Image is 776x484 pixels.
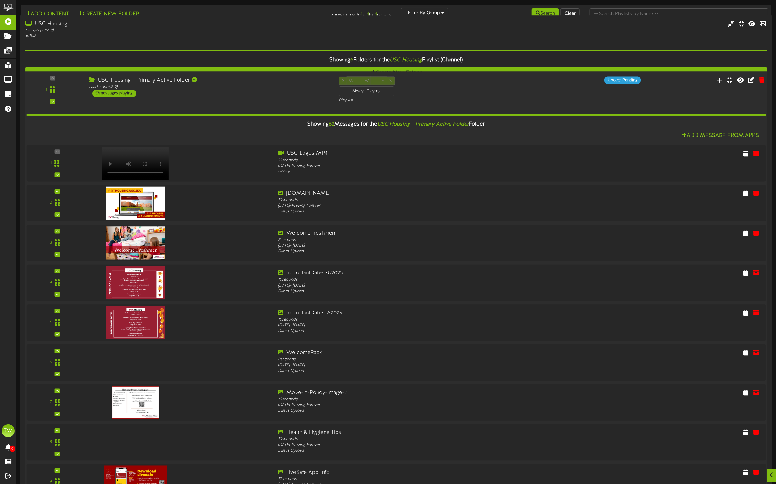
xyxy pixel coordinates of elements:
img: 35e477e3-1c49-4852-8431-9ffba193bee4.jpg [106,226,165,259]
div: Direct Upload [278,408,576,413]
div: [DATE] - [DATE] [278,362,576,368]
div: USC Housing [25,20,329,28]
div: ImportantDatesFA2025 [278,309,576,317]
div: 10 seconds [278,397,576,402]
div: 12 seconds [278,476,576,482]
img: 4a815765-96a6-4a5a-a947-b878a3c33b0a.jpg [106,266,165,299]
div: WelcomeBack [278,349,576,357]
div: Direct Upload [278,209,576,214]
strong: 1 [367,12,369,18]
div: Direct Upload [278,289,576,294]
div: 10 seconds [278,436,576,442]
button: Create New Folder [25,67,767,79]
div: 8 seconds [278,237,576,243]
div: Direct Upload [278,249,576,254]
div: 22 seconds [278,157,576,163]
i: USC Housing - Primary Active Folder [377,121,469,127]
div: Direct Upload [278,448,576,454]
div: Showing Folders for the Playlist (Channel) [20,53,772,67]
div: Landscape ( 16:9 ) [89,84,329,90]
div: Showing Messages for the Folder [21,117,771,131]
div: # 11346 [25,33,329,39]
div: [DATE] - [DATE] [278,323,576,328]
div: Update Pending [604,76,641,84]
div: LiveSafe App Info [278,469,576,476]
span: 6 [351,57,354,63]
img: f178b5d0-1b16-4a8b-8848-1ec877d34465.jpg [106,187,165,220]
button: Search [532,8,559,19]
div: Health & Hygiene Tips [278,429,576,436]
span: 62 [329,121,334,127]
div: [DATE] - [DATE] [278,283,576,288]
div: 10 seconds [278,317,576,323]
button: Filter By Group [401,8,448,19]
div: [DATE] - Playing Forever [278,203,576,209]
span: 0 [10,446,15,452]
strong: 1 [375,12,377,18]
strong: 1 [361,12,363,18]
div: Always Playing [339,87,394,96]
button: Add Content [24,10,71,18]
div: USC Housing - Primary Active Folder [89,76,329,84]
div: 10 seconds [278,277,576,283]
div: Direct Upload [278,368,576,374]
div: 8 [50,439,52,445]
div: WelcomeFreshmen [278,230,576,237]
input: -- Search Playlists by Name -- [590,8,768,19]
div: TW [2,424,15,437]
div: Showing page of for results [270,8,396,19]
i: USC Housing [390,57,422,63]
div: ImportantDatesSU2025 [278,270,576,277]
img: be6c3767-e068-41d9-b667-f3eb0086a26c.jpg [106,306,165,339]
button: Add Message From Apps [680,132,761,140]
div: [DATE] - Playing Forever [278,402,576,408]
div: [DATE] - Playing Forever [278,442,576,448]
div: 10 seconds [278,197,576,203]
div: Direct Upload [278,328,576,334]
div: Play All [339,98,516,103]
div: Library [278,169,576,174]
div: [DATE] - [DATE] [278,243,576,249]
div: USC Logos MP4 [278,150,576,157]
div: 6 [50,360,52,365]
div: [DATE] - Playing Forever [278,163,576,169]
img: 355ebe3c-9b2b-4fb5-a12b-04873e6f2ea3.jpg [112,386,160,419]
div: [DOMAIN_NAME] [278,190,576,197]
div: Move-In-Policy-image-2 [278,389,576,397]
div: 57 messages playing [92,90,136,97]
button: Create New Folder [76,10,141,18]
button: Clear [560,8,580,19]
div: 8 seconds [278,357,576,362]
div: Landscape ( 16:9 ) [25,28,329,33]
